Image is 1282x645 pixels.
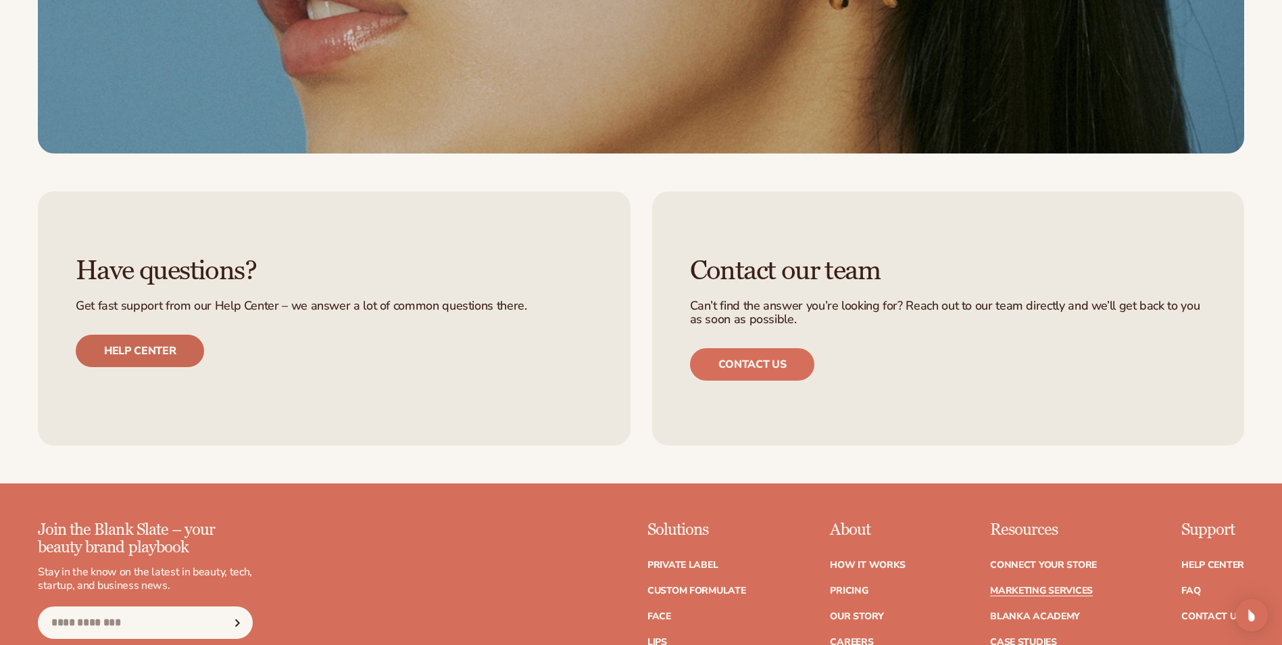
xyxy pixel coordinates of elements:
[990,586,1093,596] a: Marketing services
[690,348,815,381] a: Contact us
[38,521,253,557] p: Join the Blank Slate – your beauty brand playbook
[1181,560,1244,570] a: Help Center
[1181,521,1244,539] p: Support
[647,521,746,539] p: Solutions
[990,521,1097,539] p: Resources
[690,256,1207,286] h3: Contact our team
[990,612,1080,621] a: Blanka Academy
[38,565,253,594] p: Stay in the know on the latest in beauty, tech, startup, and business news.
[647,560,718,570] a: Private label
[1181,586,1200,596] a: FAQ
[647,586,746,596] a: Custom formulate
[690,300,1207,327] p: Can’t find the answer you’re looking for? Reach out to our team directly and we’ll get back to yo...
[830,586,868,596] a: Pricing
[647,612,671,621] a: Face
[830,521,906,539] p: About
[990,560,1097,570] a: Connect your store
[222,606,252,639] button: Subscribe
[76,256,593,286] h3: Have questions?
[76,300,593,313] p: Get fast support from our Help Center – we answer a lot of common questions there.
[830,612,883,621] a: Our Story
[830,560,906,570] a: How It Works
[1181,612,1242,621] a: Contact Us
[1235,599,1268,631] div: Open Intercom Messenger
[76,335,204,367] a: Help center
